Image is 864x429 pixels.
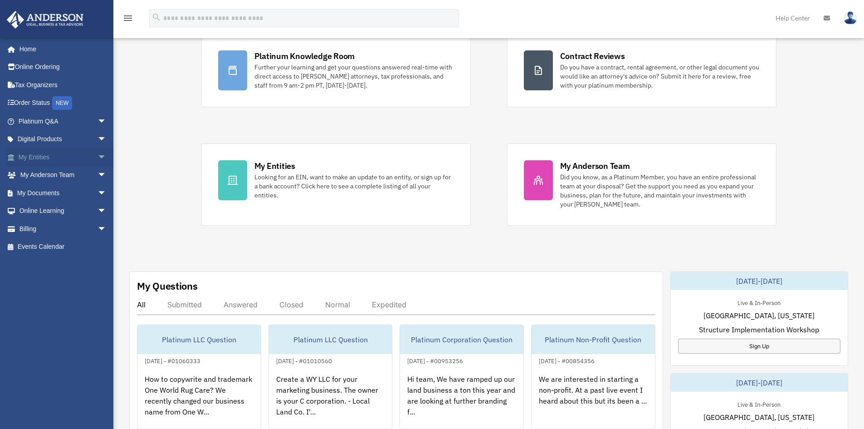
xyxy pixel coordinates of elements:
[98,112,116,131] span: arrow_drop_down
[151,12,161,22] i: search
[703,310,815,321] span: [GEOGRAPHIC_DATA], [US_STATE]
[560,50,625,62] div: Contract Reviews
[6,130,120,148] a: Digital Productsarrow_drop_down
[98,220,116,238] span: arrow_drop_down
[98,202,116,221] span: arrow_drop_down
[6,238,120,256] a: Events Calendar
[122,13,133,24] i: menu
[532,325,655,354] div: Platinum Non-Profit Question
[201,143,471,226] a: My Entities Looking for an EIN, want to make an update to an entity, or sign up for a bank accoun...
[532,355,602,365] div: [DATE] - #00854356
[730,297,788,307] div: Live & In-Person
[560,173,760,209] div: Did you know, as a Platinum Member, you have an entire professional team at your disposal? Get th...
[268,325,393,429] a: Platinum LLC Question[DATE] - #01010560Create a WY LLC for your marketing business. The owner is ...
[269,325,392,354] div: Platinum LLC Question
[671,374,848,392] div: [DATE]-[DATE]
[137,279,198,293] div: My Questions
[507,143,776,226] a: My Anderson Team Did you know, as a Platinum Member, you have an entire professional team at your...
[279,300,303,309] div: Closed
[560,160,630,172] div: My Anderson Team
[844,11,857,25] img: User Pic
[400,355,470,365] div: [DATE] - #00953256
[201,34,471,107] a: Platinum Knowledge Room Further your learning and get your questions answered real-time with dire...
[98,166,116,185] span: arrow_drop_down
[137,355,208,365] div: [DATE] - #01060333
[6,220,120,238] a: Billingarrow_drop_down
[699,324,819,335] span: Structure Implementation Workshop
[671,272,848,290] div: [DATE]-[DATE]
[98,148,116,167] span: arrow_drop_down
[6,166,120,184] a: My Anderson Teamarrow_drop_down
[269,355,339,365] div: [DATE] - #01010560
[6,202,120,220] a: Online Learningarrow_drop_down
[6,58,120,76] a: Online Ordering
[52,96,72,110] div: NEW
[730,399,788,409] div: Live & In-Person
[6,112,120,130] a: Platinum Q&Aarrow_drop_down
[400,325,523,354] div: Platinum Corporation Question
[98,184,116,202] span: arrow_drop_down
[122,16,133,24] a: menu
[507,34,776,107] a: Contract Reviews Do you have a contract, rental agreement, or other legal document you would like...
[531,325,655,429] a: Platinum Non-Profit Question[DATE] - #00854356We are interested in starting a non-profit. At a pa...
[137,325,261,354] div: Platinum LLC Question
[254,173,454,200] div: Looking for an EIN, want to make an update to an entity, or sign up for a bank account? Click her...
[4,11,86,29] img: Anderson Advisors Platinum Portal
[254,50,355,62] div: Platinum Knowledge Room
[703,412,815,423] span: [GEOGRAPHIC_DATA], [US_STATE]
[560,63,760,90] div: Do you have a contract, rental agreement, or other legal document you would like an attorney's ad...
[137,325,261,429] a: Platinum LLC Question[DATE] - #01060333How to copywrite and trademark One World Rug Care? We rece...
[372,300,406,309] div: Expedited
[224,300,258,309] div: Answered
[325,300,350,309] div: Normal
[254,160,295,172] div: My Entities
[400,325,524,429] a: Platinum Corporation Question[DATE] - #00953256Hi team, We have ramped up our land business a ton...
[6,76,120,94] a: Tax Organizers
[6,148,120,166] a: My Entitiesarrow_drop_down
[167,300,202,309] div: Submitted
[678,339,840,354] a: Sign Up
[6,94,120,113] a: Order StatusNEW
[6,184,120,202] a: My Documentsarrow_drop_down
[137,300,146,309] div: All
[6,40,116,58] a: Home
[98,130,116,149] span: arrow_drop_down
[254,63,454,90] div: Further your learning and get your questions answered real-time with direct access to [PERSON_NAM...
